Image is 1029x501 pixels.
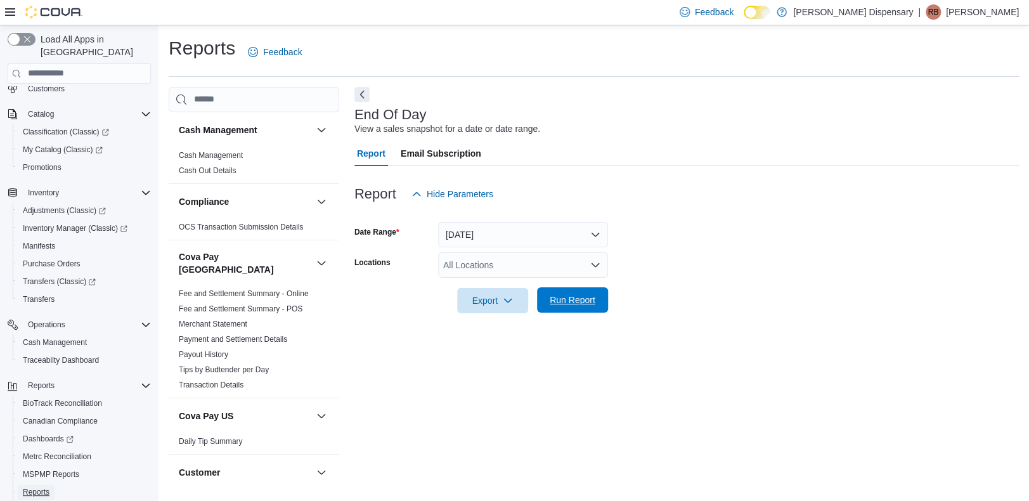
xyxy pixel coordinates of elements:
span: Payment and Settlement Details [179,334,287,344]
span: Reports [23,487,49,497]
button: Traceabilty Dashboard [13,351,156,369]
span: Adjustments (Classic) [23,205,106,216]
button: Cova Pay [GEOGRAPHIC_DATA] [179,251,311,276]
button: Canadian Compliance [13,412,156,430]
a: Feedback [243,39,307,65]
span: Feedback [263,46,302,58]
button: Purchase Orders [13,255,156,273]
a: Fee and Settlement Summary - POS [179,304,302,313]
button: Cash Management [179,124,311,136]
a: Adjustments (Classic) [18,203,111,218]
a: Cash Out Details [179,166,236,175]
span: Email Subscription [401,141,481,166]
button: Catalog [3,105,156,123]
button: Reports [3,377,156,394]
div: Compliance [169,219,339,240]
button: Operations [23,317,70,332]
span: Transfers [18,292,151,307]
span: Reports [28,381,55,391]
span: Daily Tip Summary [179,436,243,446]
button: Run Report [537,287,608,313]
span: Purchase Orders [23,259,81,269]
button: Cash Management [314,122,329,138]
div: Regina Billingsley [926,4,941,20]
span: Fee and Settlement Summary - Online [179,289,309,299]
button: Manifests [13,237,156,255]
button: Cova Pay [GEOGRAPHIC_DATA] [314,256,329,271]
span: Payout History [179,349,228,360]
button: Operations [3,316,156,334]
a: Tips by Budtender per Day [179,365,269,374]
span: Traceabilty Dashboard [23,355,99,365]
a: Payout History [179,350,228,359]
div: Cova Pay US [169,434,339,454]
h3: End Of Day [354,107,427,122]
a: Transaction Details [179,381,243,389]
button: BioTrack Reconciliation [13,394,156,412]
button: Customers [3,79,156,98]
a: Traceabilty Dashboard [18,353,104,368]
span: Dashboards [18,431,151,446]
span: Hide Parameters [427,188,493,200]
h3: Compliance [179,195,229,208]
span: Canadian Compliance [18,413,151,429]
button: [DATE] [438,222,608,247]
a: Fee and Settlement Summary - Online [179,289,309,298]
span: Reports [18,485,151,500]
button: Transfers [13,290,156,308]
span: BioTrack Reconciliation [18,396,151,411]
a: Classification (Classic) [18,124,114,140]
a: Dashboards [13,430,156,448]
span: Promotions [18,160,151,175]
button: Reports [23,378,60,393]
span: Feedback [695,6,734,18]
p: [PERSON_NAME] [946,4,1019,20]
span: BioTrack Reconciliation [23,398,102,408]
input: Dark Mode [744,6,770,19]
a: My Catalog (Classic) [13,141,156,159]
a: Daily Tip Summary [179,437,243,446]
a: Classification (Classic) [13,123,156,141]
a: Cash Management [179,151,243,160]
h3: Customer [179,466,220,479]
span: Export [465,288,521,313]
span: Classification (Classic) [23,127,109,137]
span: Classification (Classic) [18,124,151,140]
span: Cash Out Details [179,166,236,176]
span: Report [357,141,385,166]
span: Inventory [23,185,151,200]
span: Customers [23,81,151,96]
span: Inventory Manager (Classic) [18,221,151,236]
span: Cash Management [23,337,87,348]
span: Manifests [23,241,55,251]
button: Catalog [23,107,59,122]
button: Export [457,288,528,313]
label: Locations [354,257,391,268]
span: Metrc Reconciliation [23,452,91,462]
span: Reports [23,378,151,393]
span: My Catalog (Classic) [18,142,151,157]
a: Transfers (Classic) [13,273,156,290]
a: Canadian Compliance [18,413,103,429]
a: Purchase Orders [18,256,86,271]
span: Load All Apps in [GEOGRAPHIC_DATA] [36,33,151,58]
span: MSPMP Reports [18,467,151,482]
a: Promotions [18,160,67,175]
a: Inventory Manager (Classic) [18,221,133,236]
button: Inventory [23,185,64,200]
a: My Catalog (Classic) [18,142,108,157]
div: Cova Pay [GEOGRAPHIC_DATA] [169,286,339,398]
a: MSPMP Reports [18,467,84,482]
span: Manifests [18,238,151,254]
span: Fee and Settlement Summary - POS [179,304,302,314]
h3: Cash Management [179,124,257,136]
span: RB [928,4,939,20]
span: Inventory Manager (Classic) [23,223,127,233]
a: BioTrack Reconciliation [18,396,107,411]
span: Adjustments (Classic) [18,203,151,218]
img: Cova [25,6,82,18]
button: Compliance [314,194,329,209]
span: Purchase Orders [18,256,151,271]
span: Catalog [23,107,151,122]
